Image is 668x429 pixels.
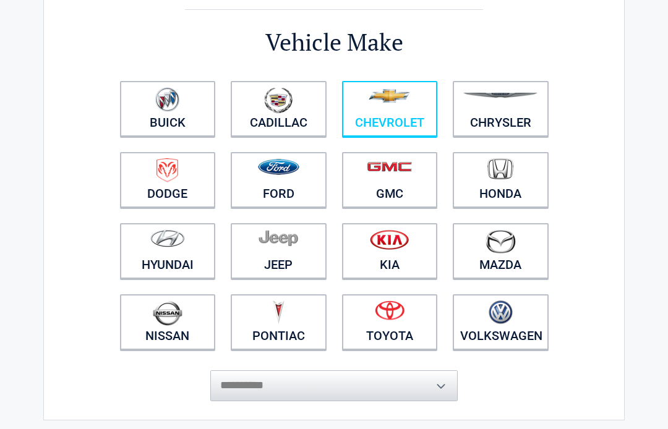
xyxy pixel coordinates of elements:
img: honda [487,158,513,180]
img: gmc [367,161,412,172]
a: GMC [342,152,438,208]
a: Hyundai [120,223,216,279]
a: Volkswagen [453,294,549,350]
h2: Vehicle Make [112,27,556,58]
img: volkswagen [489,300,513,325]
img: ford [258,159,299,175]
img: jeep [259,229,298,247]
img: toyota [375,300,405,320]
img: nissan [153,300,182,326]
a: Toyota [342,294,438,350]
a: Chevrolet [342,81,438,137]
img: chrysler [463,93,538,98]
img: kia [370,229,409,250]
img: chevrolet [369,89,410,103]
a: Honda [453,152,549,208]
a: Jeep [231,223,327,279]
img: mazda [485,229,516,253]
a: Dodge [120,152,216,208]
img: dodge [156,158,178,182]
a: Ford [231,152,327,208]
img: pontiac [272,300,285,324]
a: Nissan [120,294,216,350]
a: Kia [342,223,438,279]
a: Pontiac [231,294,327,350]
img: hyundai [150,229,185,247]
a: Mazda [453,223,549,279]
a: Cadillac [231,81,327,137]
img: buick [155,87,179,112]
a: Chrysler [453,81,549,137]
img: cadillac [264,87,293,113]
a: Buick [120,81,216,137]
